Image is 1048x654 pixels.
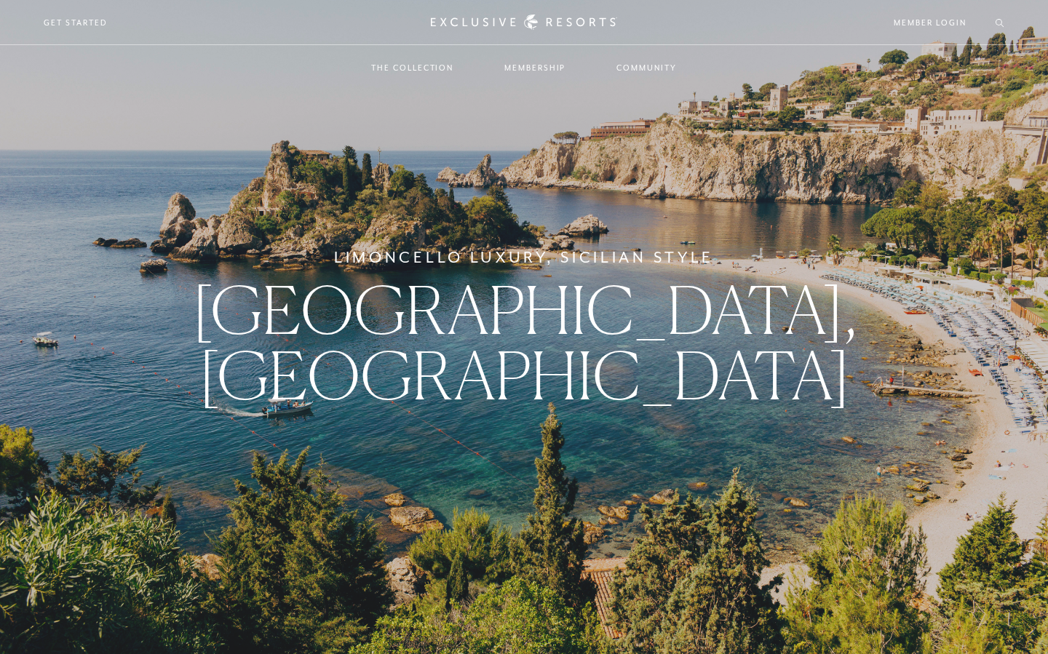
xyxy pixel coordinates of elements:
[490,47,580,89] a: Membership
[602,47,691,89] a: Community
[334,246,714,269] h6: Limoncello Luxury, Sicilian Style
[44,16,107,29] a: Get Started
[192,270,857,415] span: [GEOGRAPHIC_DATA], [GEOGRAPHIC_DATA]
[357,47,468,89] a: The Collection
[894,16,966,29] a: Member Login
